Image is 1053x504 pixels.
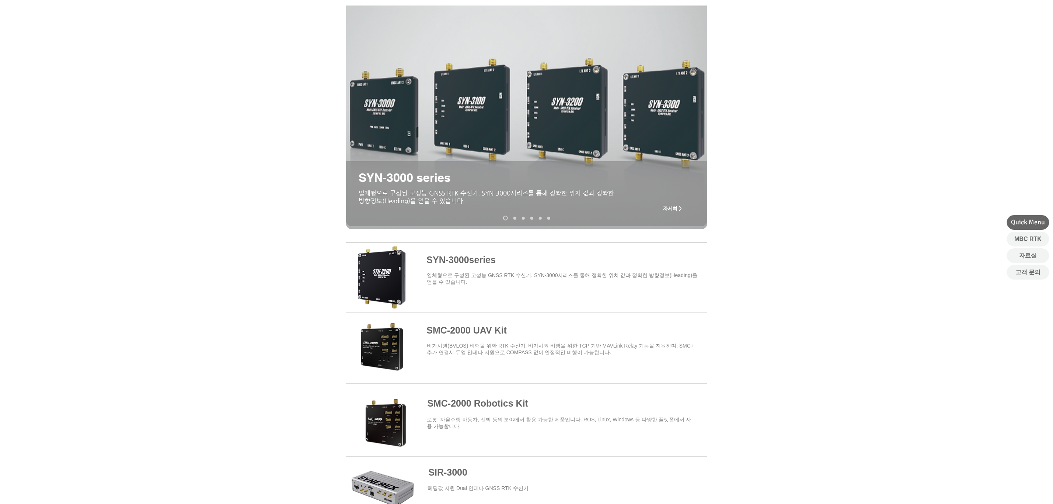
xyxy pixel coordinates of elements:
[1007,248,1049,263] a: 자료실
[513,217,516,220] a: SMC-2000
[427,343,694,355] span: ​비가시권(BVLOS) 비행을 위한 RTK 수신기. 비가시권 비행을 위한 TCP 기반 MAVLink Relay 기능을 지원하며, SMC+ 추가 연결시 듀얼 안테나 지원으로 C...
[500,216,553,221] nav: 슬라이드
[1007,215,1049,230] div: Quick Menu
[428,485,529,491] a: ​헤딩값 지원 Dual 안테나 GNSS RTK 수신기
[1019,252,1037,260] span: 자료실
[658,201,687,216] a: 자세히 >
[1015,268,1040,276] span: 고객 문의
[1007,265,1049,280] a: 고객 문의
[1015,235,1042,243] span: MBC RTK
[530,217,533,220] a: MRD-1000v2
[547,217,550,220] a: MDU-2000 UAV Kit
[359,170,451,184] span: SYN-3000 series
[522,217,525,220] a: MRP-2000v2
[1007,232,1049,246] a: MBC RTK
[1011,218,1045,227] span: Quick Menu
[503,216,508,221] a: SYN-3000 series
[539,217,542,220] a: TDR-3000
[359,189,614,204] span: 일체형으로 구성된 고성능 GNSS RTK 수신기. SYN-3000시리즈를 통해 정확한 위치 값과 정확한 방향정보(Heading)을 얻을 수 있습니다.
[663,206,682,211] span: 자세히 >
[429,467,468,477] a: SIR-3000
[917,272,1053,504] iframe: Wix Chat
